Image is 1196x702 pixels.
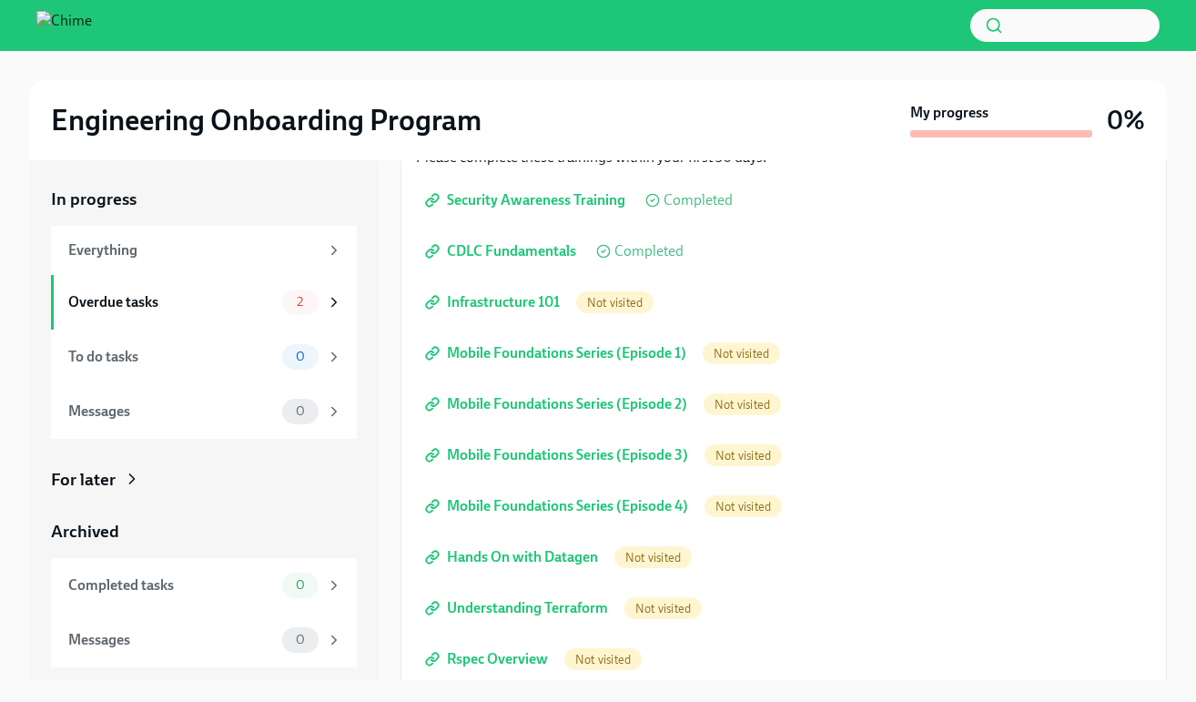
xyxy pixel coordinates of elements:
[51,558,357,613] a: Completed tasks0
[286,295,314,309] span: 2
[51,613,357,667] a: Messages0
[429,446,688,464] span: Mobile Foundations Series (Episode 3)
[416,335,699,371] a: Mobile Foundations Series (Episode 1)
[285,404,316,418] span: 0
[614,244,684,259] span: Completed
[416,386,700,422] a: Mobile Foundations Series (Episode 2)
[51,330,357,384] a: To do tasks0
[429,548,598,566] span: Hands On with Datagen
[416,233,589,270] a: CDLC Fundamentals
[416,590,621,626] a: Understanding Terraform
[51,188,357,211] a: In progress
[51,275,357,330] a: Overdue tasks2
[703,347,780,361] span: Not visited
[429,497,688,515] span: Mobile Foundations Series (Episode 4)
[416,539,611,575] a: Hands On with Datagen
[910,103,988,123] strong: My progress
[429,650,548,668] span: Rspec Overview
[704,398,781,412] span: Not visited
[624,602,702,616] span: Not visited
[68,630,275,650] div: Messages
[416,641,561,677] a: Rspec Overview
[429,191,625,209] span: Security Awareness Training
[576,296,654,310] span: Not visited
[51,468,116,492] div: For later
[68,240,319,260] div: Everything
[51,102,481,138] h2: Engineering Onboarding Program
[429,344,686,362] span: Mobile Foundations Series (Episode 1)
[416,437,701,473] a: Mobile Foundations Series (Episode 3)
[36,11,92,40] img: Chime
[704,500,782,514] span: Not visited
[614,551,692,565] span: Not visited
[429,293,560,311] span: Infrastructure 101
[51,468,357,492] a: For later
[416,182,638,219] a: Security Awareness Training
[68,292,275,312] div: Overdue tasks
[1107,104,1145,137] h3: 0%
[51,226,357,275] a: Everything
[416,488,701,524] a: Mobile Foundations Series (Episode 4)
[704,449,782,463] span: Not visited
[68,402,275,422] div: Messages
[285,350,316,363] span: 0
[51,384,357,439] a: Messages0
[664,193,733,208] span: Completed
[285,578,316,592] span: 0
[68,575,275,595] div: Completed tasks
[429,395,687,413] span: Mobile Foundations Series (Episode 2)
[416,284,573,320] a: Infrastructure 101
[285,633,316,646] span: 0
[564,653,642,666] span: Not visited
[429,599,608,617] span: Understanding Terraform
[68,347,275,367] div: To do tasks
[51,520,357,544] a: Archived
[429,242,576,260] span: CDLC Fundamentals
